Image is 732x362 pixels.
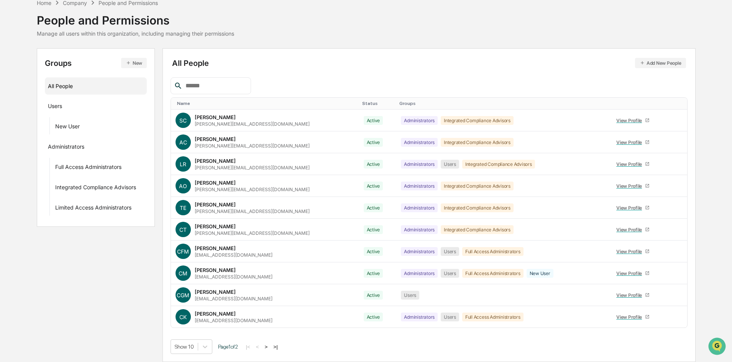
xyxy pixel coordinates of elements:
[364,225,383,234] div: Active
[441,313,459,321] div: Users
[8,16,140,28] p: How can we help?
[616,183,645,189] div: View Profile
[441,138,514,147] div: Integrated Compliance Advisors
[401,182,438,190] div: Administrators
[364,203,383,212] div: Active
[15,111,48,119] span: Data Lookup
[177,248,189,255] span: CFM
[364,160,383,169] div: Active
[195,230,310,236] div: [PERSON_NAME][EMAIL_ADDRESS][DOMAIN_NAME]
[48,103,62,112] div: Users
[45,58,147,68] div: Groups
[441,182,514,190] div: Integrated Compliance Advisors
[244,344,253,350] button: |<
[56,97,62,103] div: 🗄️
[48,80,144,92] div: All People
[441,116,514,125] div: Integrated Compliance Advisors
[613,202,653,214] a: View Profile
[462,313,524,321] div: Full Access Administrators
[401,203,438,212] div: Administrators
[195,187,310,192] div: [PERSON_NAME][EMAIL_ADDRESS][DOMAIN_NAME]
[441,203,514,212] div: Integrated Compliance Advisors
[5,108,51,122] a: 🔎Data Lookup
[364,116,383,125] div: Active
[613,246,653,257] a: View Profile
[195,180,236,186] div: [PERSON_NAME]
[616,139,645,145] div: View Profile
[195,165,310,170] div: [PERSON_NAME][EMAIL_ADDRESS][DOMAIN_NAME]
[55,184,136,193] div: Integrated Compliance Advisors
[613,267,653,279] a: View Profile
[401,116,438,125] div: Administrators
[401,160,438,169] div: Administrators
[8,97,14,103] div: 🖐️
[15,97,49,104] span: Preclearance
[180,205,186,211] span: TE
[195,223,236,229] div: [PERSON_NAME]
[401,313,438,321] div: Administrators
[401,225,438,234] div: Administrators
[179,314,187,320] span: CK
[362,101,394,106] div: Toggle SortBy
[613,158,653,170] a: View Profile
[462,160,535,169] div: Integrated Compliance Advisors
[401,247,438,256] div: Administrators
[8,112,14,118] div: 🔎
[613,136,653,148] a: View Profile
[179,139,187,146] span: AC
[54,129,93,136] a: Powered byPylon
[37,7,234,27] div: People and Permissions
[462,269,524,278] div: Full Access Administrators
[195,114,236,120] div: [PERSON_NAME]
[613,289,653,301] a: View Profile
[616,118,645,123] div: View Profile
[179,183,187,189] span: AO
[616,314,645,320] div: View Profile
[8,59,21,72] img: 1746055101610-c473b297-6a78-478c-a979-82029cc54cd1
[195,208,310,214] div: [PERSON_NAME][EMAIL_ADDRESS][DOMAIN_NAME]
[179,270,187,277] span: CM
[55,164,121,173] div: Full Access Administrators
[37,30,234,37] div: Manage all users within this organization, including managing their permissions
[527,269,553,278] div: New User
[271,344,280,350] button: >|
[76,130,93,136] span: Pylon
[195,252,272,258] div: [EMAIL_ADDRESS][DOMAIN_NAME]
[364,269,383,278] div: Active
[462,247,524,256] div: Full Access Administrators
[48,143,84,152] div: Administrators
[263,344,270,350] button: >
[364,247,383,256] div: Active
[616,249,645,254] div: View Profile
[613,224,653,236] a: View Profile
[364,313,383,321] div: Active
[26,59,126,66] div: Start new chat
[20,35,126,43] input: Clear
[53,93,98,107] a: 🗄️Attestations
[5,93,53,107] a: 🖐️Preclearance
[121,58,147,68] button: New
[63,97,95,104] span: Attestations
[401,138,438,147] div: Administrators
[616,205,645,211] div: View Profile
[195,201,236,208] div: [PERSON_NAME]
[172,58,686,68] div: All People
[195,274,272,280] div: [EMAIL_ADDRESS][DOMAIN_NAME]
[195,245,236,251] div: [PERSON_NAME]
[195,289,236,295] div: [PERSON_NAME]
[179,226,187,233] span: CT
[616,227,645,233] div: View Profile
[177,101,356,106] div: Toggle SortBy
[179,117,187,124] span: SC
[616,161,645,167] div: View Profile
[364,182,383,190] div: Active
[26,66,97,72] div: We're available if you need us!
[180,161,186,167] span: LR
[441,225,514,234] div: Integrated Compliance Advisors
[55,204,131,213] div: Limited Access Administrators
[616,292,645,298] div: View Profile
[55,123,80,132] div: New User
[195,121,310,127] div: [PERSON_NAME][EMAIL_ADDRESS][DOMAIN_NAME]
